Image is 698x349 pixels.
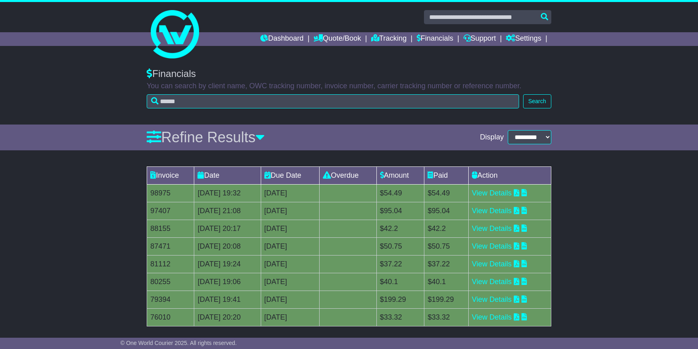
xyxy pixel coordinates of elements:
[480,133,504,142] span: Display
[194,237,261,255] td: [DATE] 20:08
[194,166,261,184] td: Date
[376,255,424,273] td: $37.22
[376,308,424,326] td: $33.32
[376,291,424,308] td: $199.29
[147,255,194,273] td: 81112
[261,184,319,202] td: [DATE]
[147,82,551,91] p: You can search by client name, OWC tracking number, invoice number, carrier tracking number or re...
[147,129,265,145] a: Refine Results
[472,189,512,197] a: View Details
[147,202,194,220] td: 97407
[376,220,424,237] td: $42.2
[261,308,319,326] td: [DATE]
[194,308,261,326] td: [DATE] 20:20
[424,220,469,237] td: $42.2
[463,32,496,46] a: Support
[147,291,194,308] td: 79394
[424,273,469,291] td: $40.1
[261,237,319,255] td: [DATE]
[261,273,319,291] td: [DATE]
[120,340,237,346] span: © One World Courier 2025. All rights reserved.
[194,202,261,220] td: [DATE] 21:08
[147,273,194,291] td: 80255
[523,94,551,108] button: Search
[376,273,424,291] td: $40.1
[261,255,319,273] td: [DATE]
[371,32,407,46] a: Tracking
[194,220,261,237] td: [DATE] 20:17
[194,255,261,273] td: [DATE] 19:24
[472,260,512,268] a: View Details
[417,32,453,46] a: Financials
[468,166,551,184] td: Action
[424,237,469,255] td: $50.75
[472,313,512,321] a: View Details
[194,291,261,308] td: [DATE] 19:41
[424,166,469,184] td: Paid
[376,202,424,220] td: $95.04
[472,278,512,286] a: View Details
[147,184,194,202] td: 98975
[424,308,469,326] td: $33.32
[376,237,424,255] td: $50.75
[424,255,469,273] td: $37.22
[472,295,512,303] a: View Details
[147,237,194,255] td: 87471
[424,291,469,308] td: $199.29
[376,166,424,184] td: Amount
[472,224,512,233] a: View Details
[147,308,194,326] td: 76010
[506,32,541,46] a: Settings
[320,166,376,184] td: Overdue
[260,32,303,46] a: Dashboard
[261,166,319,184] td: Due Date
[314,32,361,46] a: Quote/Book
[472,207,512,215] a: View Details
[261,220,319,237] td: [DATE]
[147,68,551,80] div: Financials
[376,184,424,202] td: $54.49
[424,202,469,220] td: $95.04
[472,242,512,250] a: View Details
[147,220,194,237] td: 88155
[147,166,194,184] td: Invoice
[261,291,319,308] td: [DATE]
[194,184,261,202] td: [DATE] 19:32
[194,273,261,291] td: [DATE] 19:06
[424,184,469,202] td: $54.49
[261,202,319,220] td: [DATE]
